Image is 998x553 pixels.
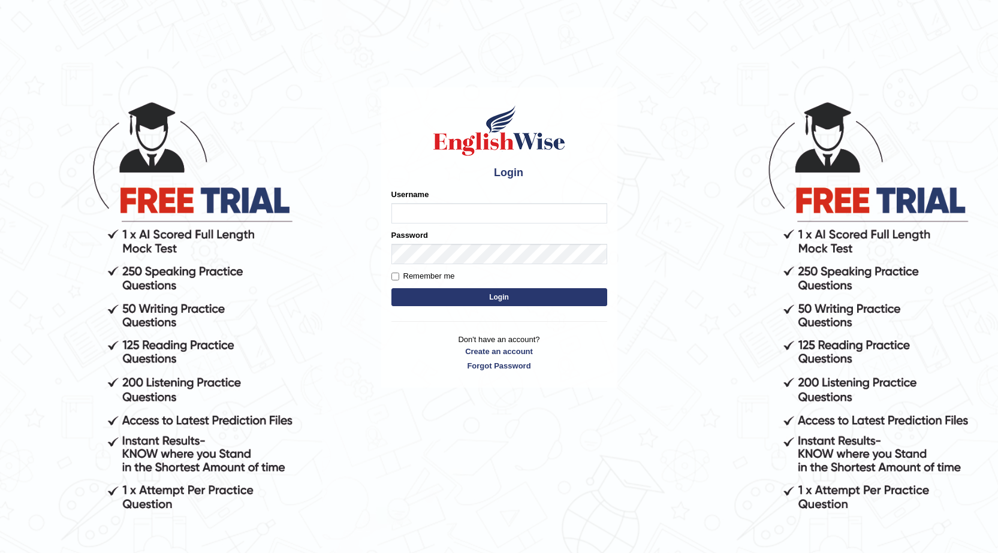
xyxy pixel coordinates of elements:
[391,346,607,357] a: Create an account
[391,334,607,371] p: Don't have an account?
[391,360,607,371] a: Forgot Password
[391,189,429,200] label: Username
[391,288,607,306] button: Login
[431,104,568,158] img: Logo of English Wise sign in for intelligent practice with AI
[391,229,428,241] label: Password
[391,270,455,282] label: Remember me
[391,273,399,280] input: Remember me
[391,164,607,183] h4: Login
